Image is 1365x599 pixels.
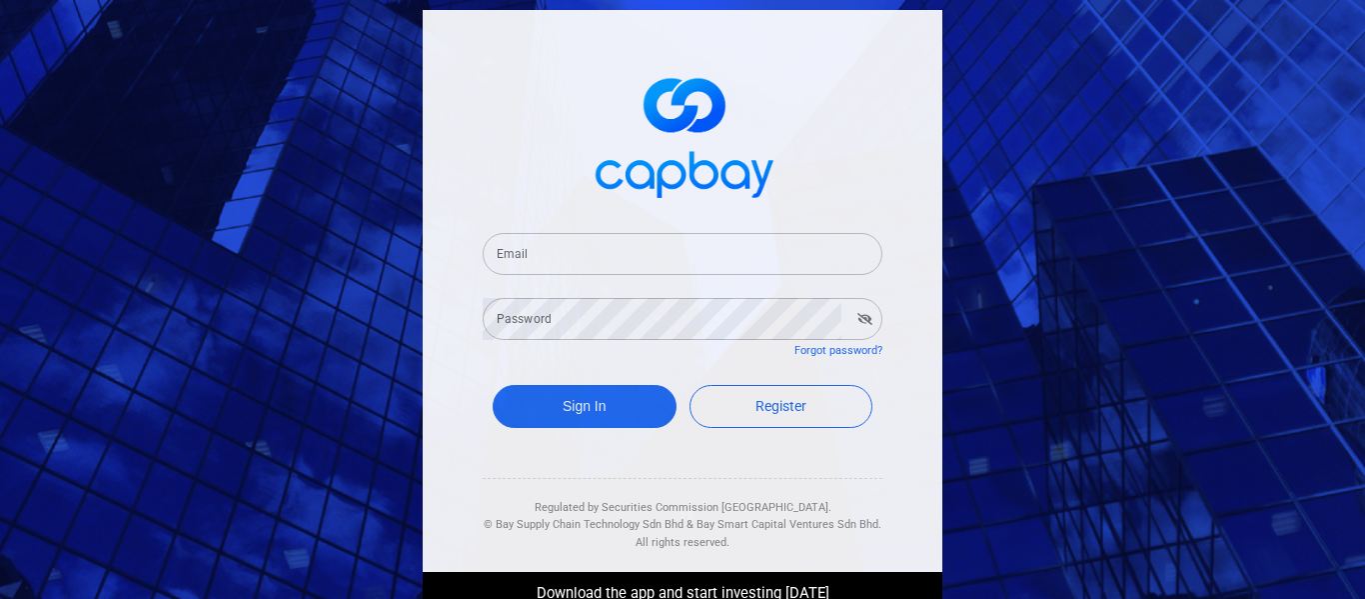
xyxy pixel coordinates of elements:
img: logo [583,60,782,209]
a: Register [689,385,873,428]
div: Regulated by Securities Commission [GEOGRAPHIC_DATA]. & All rights reserved. [483,479,882,552]
a: Forgot password? [794,344,882,357]
span: © Bay Supply Chain Technology Sdn Bhd [484,518,683,531]
button: Sign In [493,385,677,428]
span: Bay Smart Capital Ventures Sdn Bhd. [696,518,881,531]
span: Register [755,398,806,414]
